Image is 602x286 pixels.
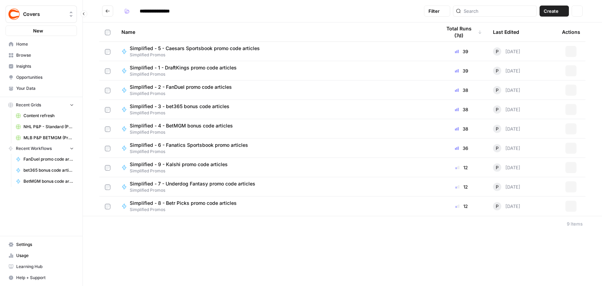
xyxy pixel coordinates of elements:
span: Help + Support [16,275,74,281]
span: FanDuel promo code article [23,156,74,162]
span: P [496,67,499,74]
span: Opportunities [16,74,74,80]
span: Simplified - 3 - bet365 bonus code articles [130,103,229,110]
span: Settings [16,241,74,248]
a: Simplified - 4 - BetMGM bonus code articlesSimplified Promos [121,122,430,135]
div: [DATE] [493,183,520,191]
div: Last Edited [493,22,519,41]
span: BetMGM bonus code article [23,178,74,184]
a: Your Data [6,83,77,94]
button: Create [540,6,569,17]
span: Simplified - 9 - Kalshi promo code articles [130,161,228,168]
div: [DATE] [493,202,520,210]
div: [DATE] [493,125,520,133]
span: NHL P&P - Standard (Production) Grid [23,124,74,130]
div: [DATE] [493,86,520,94]
span: Usage [16,252,74,259]
div: 38 [441,125,482,132]
a: Home [6,39,77,50]
div: 38 [441,106,482,113]
a: Simplified - 6 - Fanatics Sportsbook promo articlesSimplified Promos [121,142,430,155]
div: 12 [441,164,482,171]
div: 38 [441,87,482,94]
a: Insights [6,61,77,72]
a: Simplified - 2 - FanDuel promo code articlesSimplified Promos [121,84,430,97]
span: P [496,183,499,190]
span: Insights [16,63,74,69]
span: MLB P&P BETMGM (Production) Grid (3) [23,135,74,141]
span: Simplified - 1 - DraftKings promo code articles [130,64,237,71]
span: P [496,48,499,55]
span: Create [544,8,559,15]
span: P [496,203,499,210]
span: Simplified Promos [130,71,242,77]
span: Home [16,41,74,47]
a: MLB P&P BETMGM (Production) Grid (3) [13,132,77,143]
button: Recent Grids [6,100,77,110]
span: Simplified Promos [130,149,254,155]
a: Simplified - 3 - bet365 bonus code articlesSimplified Promos [121,103,430,116]
a: FanDuel promo code article [13,154,77,165]
div: Total Runs (7d) [441,22,482,41]
span: Learning Hub [16,264,74,270]
span: Simplified - 7 - Underdog Fantasy promo code articles [130,180,255,187]
div: [DATE] [493,105,520,114]
span: Simplified - 6 - Fanatics Sportsbook promo articles [130,142,248,149]
span: P [496,145,499,152]
span: P [496,106,499,113]
div: [DATE] [493,163,520,172]
a: Simplified - 9 - Kalshi promo code articlesSimplified Promos [121,161,430,174]
a: Content refresh [13,110,77,121]
button: New [6,26,77,36]
button: Go back [102,6,113,17]
span: Simplified - 4 - BetMGM bonus code articles [130,122,233,129]
button: Workspace: Covers [6,6,77,23]
input: Search [464,8,534,15]
span: Simplified Promos [130,187,261,193]
span: P [496,164,499,171]
div: [DATE] [493,67,520,75]
span: Simplified Promos [130,129,238,135]
span: P [496,87,499,94]
span: Simplified - 2 - FanDuel promo code articles [130,84,232,90]
div: Actions [562,22,580,41]
span: Browse [16,52,74,58]
img: Covers Logo [8,8,20,20]
a: Opportunities [6,72,77,83]
span: Simplified - 8 - Betr Picks promo code articles [130,200,237,207]
div: 12 [441,203,482,210]
div: 9 Items [567,220,583,227]
span: Recent Grids [16,102,41,108]
a: Simplified - 5 - Caesars Sportsbook promo code articlesSimplified Promos [121,45,430,58]
span: Simplified - 5 - Caesars Sportsbook promo code articles [130,45,260,52]
a: BetMGM bonus code article [13,176,77,187]
div: 12 [441,183,482,190]
span: Simplified Promos [130,90,237,97]
a: Browse [6,50,77,61]
a: Simplified - 8 - Betr Picks promo code articlesSimplified Promos [121,200,430,213]
span: bet365 bonus code article [23,167,74,173]
div: [DATE] [493,47,520,56]
div: [DATE] [493,144,520,152]
button: Recent Workflows [6,143,77,154]
span: Simplified Promos [130,168,233,174]
span: Your Data [16,85,74,92]
a: Usage [6,250,77,261]
a: Simplified - 7 - Underdog Fantasy promo code articlesSimplified Promos [121,180,430,193]
div: Name [121,22,430,41]
span: P [496,125,499,132]
span: Simplified Promos [130,207,242,213]
a: Learning Hub [6,261,77,272]
a: NHL P&P - Standard (Production) Grid [13,121,77,132]
div: 39 [441,48,482,55]
div: 36 [441,145,482,152]
span: New [33,27,43,34]
span: Recent Workflows [16,145,52,152]
span: Covers [23,11,65,18]
button: Filter [424,6,450,17]
a: Simplified - 1 - DraftKings promo code articlesSimplified Promos [121,64,430,77]
span: Content refresh [23,113,74,119]
span: Simplified Promos [130,110,235,116]
span: Simplified Promos [130,52,265,58]
a: bet365 bonus code article [13,165,77,176]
